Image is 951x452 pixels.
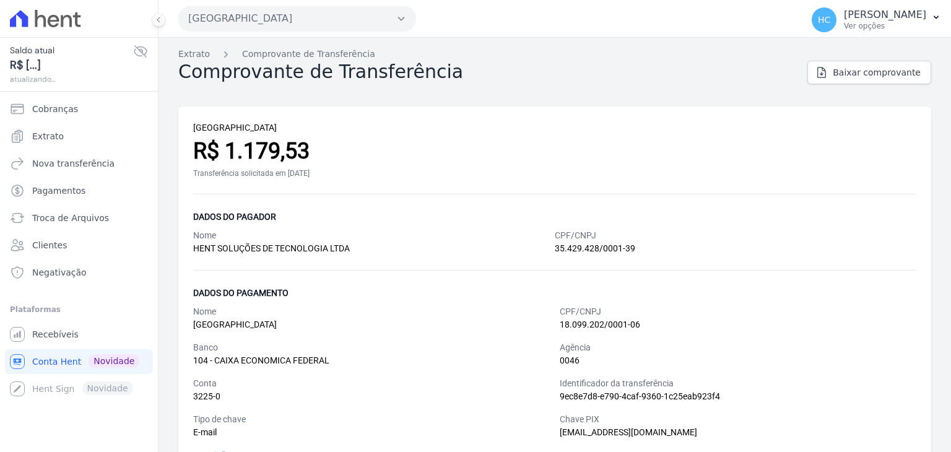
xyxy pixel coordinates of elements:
[193,305,550,318] div: Nome
[193,413,550,426] div: Tipo de chave
[193,134,916,168] div: R$ 1.179,53
[178,6,416,31] button: [GEOGRAPHIC_DATA]
[32,266,87,279] span: Negativação
[10,74,133,85] span: atualizando...
[178,61,463,83] h2: Comprovante de Transferência
[560,390,916,403] div: 9ec8e7d8-e790-4caf-9360-1c25eab923f4
[193,168,916,179] div: Transferência solicitada em [DATE]
[242,48,375,61] a: Comprovante de Transferência
[193,121,916,134] div: [GEOGRAPHIC_DATA]
[10,97,148,401] nav: Sidebar
[178,48,931,61] nav: Breadcrumb
[560,305,916,318] div: CPF/CNPJ
[560,354,916,367] div: 0046
[560,426,916,439] div: [EMAIL_ADDRESS][DOMAIN_NAME]
[818,15,830,24] span: HC
[32,103,78,115] span: Cobranças
[844,21,926,31] p: Ver opções
[178,48,210,61] a: Extrato
[555,229,916,242] div: CPF/CNPJ
[5,322,153,347] a: Recebíveis
[5,124,153,149] a: Extrato
[560,318,916,331] div: 18.099.202/0001-06
[833,66,921,79] span: Baixar comprovante
[32,130,64,142] span: Extrato
[193,229,555,242] div: Nome
[193,390,550,403] div: 3225-0
[193,341,550,354] div: Banco
[5,260,153,285] a: Negativação
[844,9,926,21] p: [PERSON_NAME]
[193,242,555,255] div: HENT SOLUÇÕES DE TECNOLOGIA LTDA
[193,285,916,300] div: Dados do pagamento
[10,57,133,74] span: R$ [...]
[5,97,153,121] a: Cobranças
[32,328,79,341] span: Recebíveis
[193,426,550,439] div: E-mail
[5,233,153,258] a: Clientes
[193,209,916,224] div: Dados do pagador
[193,318,550,331] div: [GEOGRAPHIC_DATA]
[32,157,115,170] span: Nova transferência
[5,178,153,203] a: Pagamentos
[193,377,550,390] div: Conta
[560,377,916,390] div: Identificador da transferência
[5,151,153,176] a: Nova transferência
[5,349,153,374] a: Conta Hent Novidade
[802,2,951,37] button: HC [PERSON_NAME] Ver opções
[560,341,916,354] div: Agência
[32,355,81,368] span: Conta Hent
[32,185,85,197] span: Pagamentos
[5,206,153,230] a: Troca de Arquivos
[193,354,550,367] div: 104 - CAIXA ECONOMICA FEDERAL
[555,242,916,255] div: 35.429.428/0001-39
[10,302,148,317] div: Plataformas
[560,413,916,426] div: Chave PIX
[807,61,931,84] a: Baixar comprovante
[10,44,133,57] span: Saldo atual
[89,354,139,368] span: Novidade
[32,212,109,224] span: Troca de Arquivos
[32,239,67,251] span: Clientes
